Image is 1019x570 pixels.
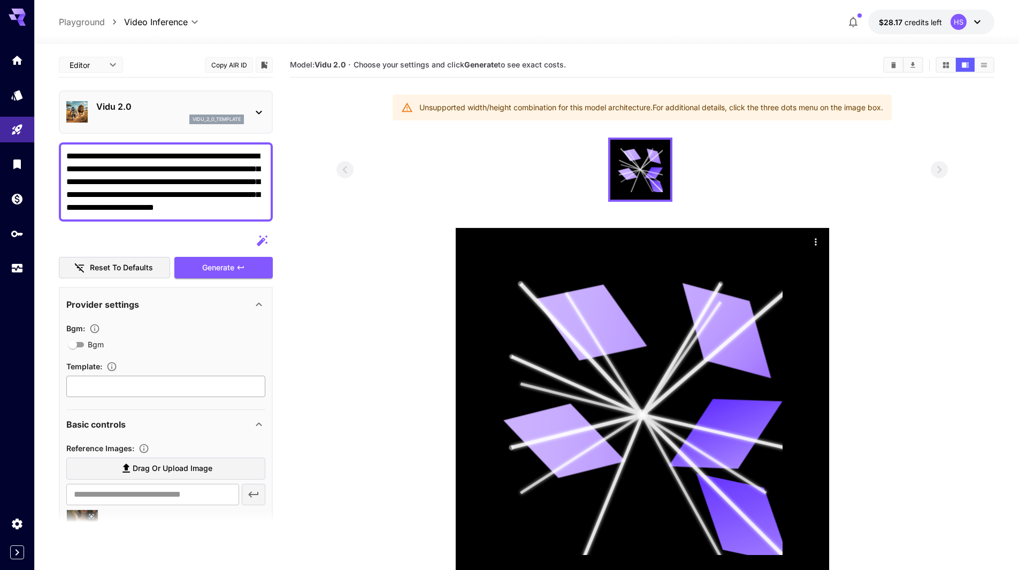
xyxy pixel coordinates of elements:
div: API Keys [11,227,24,240]
div: Actions [808,233,824,249]
button: Show media in list view [975,58,993,72]
div: Unsupported width/height combination for this model architecture. For additional details, click t... [419,98,883,117]
p: Basic controls [66,418,126,431]
button: Download All [903,58,922,72]
b: Generate [464,60,498,69]
button: Generate [174,257,273,279]
span: Editor [70,59,103,71]
span: Bgm [88,339,104,350]
div: Show media in grid viewShow media in video viewShow media in list view [936,57,994,73]
nav: breadcrumb [59,16,124,28]
div: Vidu 2.0vidu_2_0_template [66,96,265,128]
div: Wallet [11,192,24,206]
span: credits left [905,18,942,27]
button: Upload a reference image to guide the result. Supported formats: MP4, WEBM and MOV. [134,443,154,454]
a: Playground [59,16,105,28]
div: Models [11,88,24,102]
button: Expand sidebar [10,545,24,559]
p: Vidu 2.0 [96,100,244,113]
div: Clear AllDownload All [883,57,923,73]
span: Generate [202,261,234,275]
button: $28.16817HS [868,10,994,34]
span: Video Inference [124,16,188,28]
span: $28.17 [879,18,905,27]
b: Vidu 2.0 [315,60,346,69]
p: vidu_2_0_template [193,116,241,123]
div: Playground [11,123,24,136]
button: Copy AIR ID [205,57,253,73]
div: $28.16817 [879,17,942,28]
button: Clear All [884,58,903,72]
div: Basic controls [66,412,265,437]
button: Available templates: exotic_princess, beast_companion, hugging, bodyshake, ghibli, shake_it_dance... [102,361,121,372]
span: Model: [290,60,346,69]
div: Provider settings [66,292,265,317]
div: Settings [11,517,24,530]
span: Choose your settings and click to see exact costs. [354,60,566,69]
span: Bgm : [66,324,85,333]
div: Library [11,157,24,171]
button: Show media in video view [956,58,975,72]
button: Add to library [259,58,269,71]
label: Drag or upload image [66,458,265,480]
p: · [348,58,351,71]
div: HS [951,14,967,30]
button: Show media in grid view [937,58,955,72]
button: Reset to defaults [59,257,170,279]
div: Usage [11,262,24,275]
span: Reference Images : [66,444,134,453]
span: Template : [66,362,102,371]
span: Drag or upload image [133,462,212,475]
p: Provider settings [66,298,139,311]
div: Home [11,54,24,67]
